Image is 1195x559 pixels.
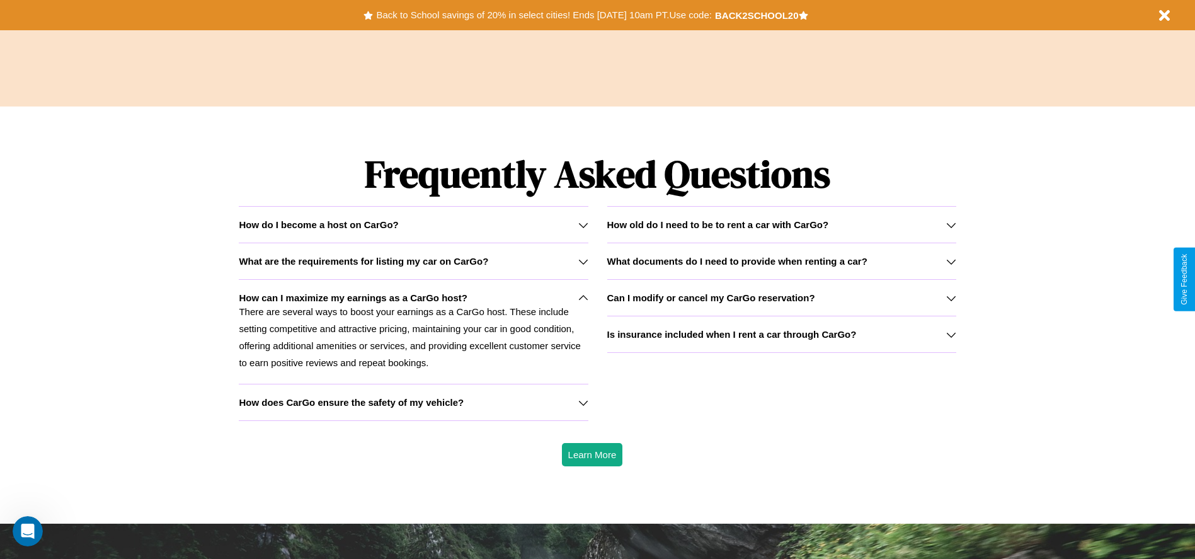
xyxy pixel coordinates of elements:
h3: How can I maximize my earnings as a CarGo host? [239,292,467,303]
h3: How do I become a host on CarGo? [239,219,398,230]
button: Learn More [562,443,623,466]
p: There are several ways to boost your earnings as a CarGo host. These include setting competitive ... [239,303,588,371]
button: Back to School savings of 20% in select cities! Ends [DATE] 10am PT.Use code: [373,6,714,24]
h3: Is insurance included when I rent a car through CarGo? [607,329,857,340]
b: BACK2SCHOOL20 [715,10,799,21]
h3: What are the requirements for listing my car on CarGo? [239,256,488,267]
h3: What documents do I need to provide when renting a car? [607,256,867,267]
iframe: Intercom live chat [13,516,43,546]
h3: How old do I need to be to rent a car with CarGo? [607,219,829,230]
div: Give Feedback [1180,254,1189,305]
h3: Can I modify or cancel my CarGo reservation? [607,292,815,303]
h1: Frequently Asked Questions [239,142,956,206]
h3: How does CarGo ensure the safety of my vehicle? [239,397,464,408]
